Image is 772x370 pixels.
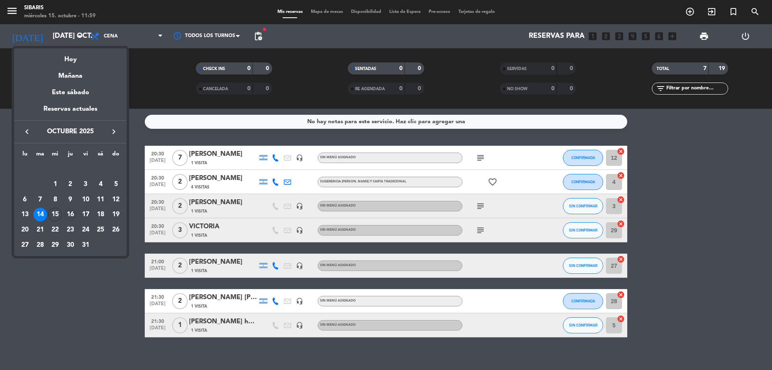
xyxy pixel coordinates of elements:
td: 21 de octubre de 2025 [33,222,48,238]
div: 24 [79,223,92,237]
td: 19 de octubre de 2025 [108,207,123,222]
div: 29 [48,238,62,252]
div: Este sábado [14,81,127,104]
td: 30 de octubre de 2025 [63,238,78,253]
td: 3 de octubre de 2025 [78,177,93,192]
span: octubre 2025 [34,126,107,137]
button: keyboard_arrow_left [20,126,34,137]
div: 17 [79,208,92,221]
td: 8 de octubre de 2025 [47,192,63,207]
div: 12 [109,193,123,207]
div: 3 [79,178,92,191]
div: 6 [18,193,32,207]
td: 23 de octubre de 2025 [63,222,78,238]
td: 31 de octubre de 2025 [78,238,93,253]
td: 22 de octubre de 2025 [47,222,63,238]
td: 5 de octubre de 2025 [108,177,123,192]
td: 26 de octubre de 2025 [108,222,123,238]
td: 13 de octubre de 2025 [17,207,33,222]
div: Mañana [14,65,127,81]
td: 17 de octubre de 2025 [78,207,93,222]
i: keyboard_arrow_left [22,127,32,136]
td: 20 de octubre de 2025 [17,222,33,238]
div: 25 [94,223,107,237]
button: keyboard_arrow_right [107,126,121,137]
div: Hoy [14,48,127,65]
div: 20 [18,223,32,237]
td: 7 de octubre de 2025 [33,192,48,207]
td: 27 de octubre de 2025 [17,238,33,253]
div: 4 [94,178,107,191]
div: 11 [94,193,107,207]
div: 5 [109,178,123,191]
td: 1 de octubre de 2025 [47,177,63,192]
td: OCT. [17,161,123,177]
div: 16 [64,208,77,221]
td: 28 de octubre de 2025 [33,238,48,253]
div: 18 [94,208,107,221]
th: domingo [108,149,123,162]
div: 30 [64,238,77,252]
td: 10 de octubre de 2025 [78,192,93,207]
div: 7 [33,193,47,207]
div: Reservas actuales [14,104,127,120]
td: 12 de octubre de 2025 [108,192,123,207]
td: 15 de octubre de 2025 [47,207,63,222]
div: 31 [79,238,92,252]
div: 15 [48,208,62,221]
div: 21 [33,223,47,237]
div: 27 [18,238,32,252]
td: 14 de octubre de 2025 [33,207,48,222]
th: miércoles [47,149,63,162]
td: 4 de octubre de 2025 [93,177,109,192]
i: keyboard_arrow_right [109,127,119,136]
th: lunes [17,149,33,162]
div: 23 [64,223,77,237]
th: viernes [78,149,93,162]
td: 24 de octubre de 2025 [78,222,93,238]
td: 25 de octubre de 2025 [93,222,109,238]
div: 22 [48,223,62,237]
div: 28 [33,238,47,252]
th: sábado [93,149,109,162]
td: 11 de octubre de 2025 [93,192,109,207]
td: 9 de octubre de 2025 [63,192,78,207]
div: 8 [48,193,62,207]
div: 1 [48,178,62,191]
td: 18 de octubre de 2025 [93,207,109,222]
div: 26 [109,223,123,237]
div: 2 [64,178,77,191]
div: 19 [109,208,123,221]
div: 10 [79,193,92,207]
td: 29 de octubre de 2025 [47,238,63,253]
td: 6 de octubre de 2025 [17,192,33,207]
th: martes [33,149,48,162]
td: 16 de octubre de 2025 [63,207,78,222]
th: jueves [63,149,78,162]
div: 14 [33,208,47,221]
div: 9 [64,193,77,207]
div: 13 [18,208,32,221]
td: 2 de octubre de 2025 [63,177,78,192]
